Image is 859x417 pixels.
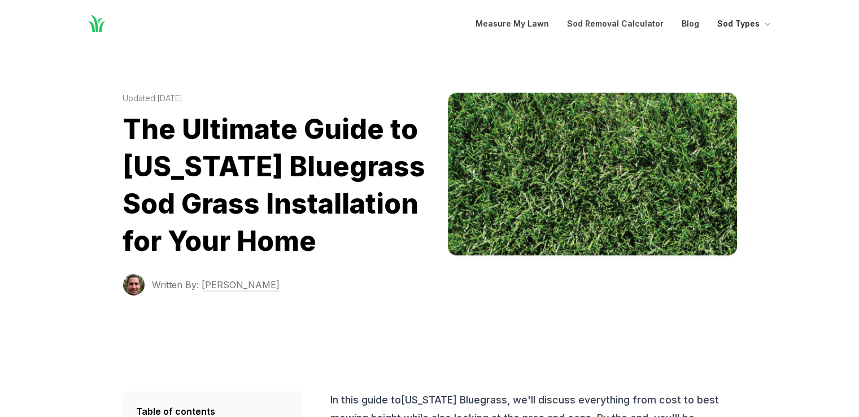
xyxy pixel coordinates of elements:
[123,273,145,296] img: Terrance Sowell photo
[682,17,699,31] a: Blog
[448,93,737,255] img: kentucky-bluegrass image
[567,17,664,31] a: Sod Removal Calculator
[123,93,430,104] time: Updated: [DATE]
[202,279,280,292] span: [PERSON_NAME]
[152,278,280,292] a: Written By: [PERSON_NAME]
[123,111,430,260] h1: The Ultimate Guide to [US_STATE] Bluegrass Sod Grass Installation for Your Home
[717,17,773,31] button: Sod Types
[476,17,549,31] a: Measure My Lawn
